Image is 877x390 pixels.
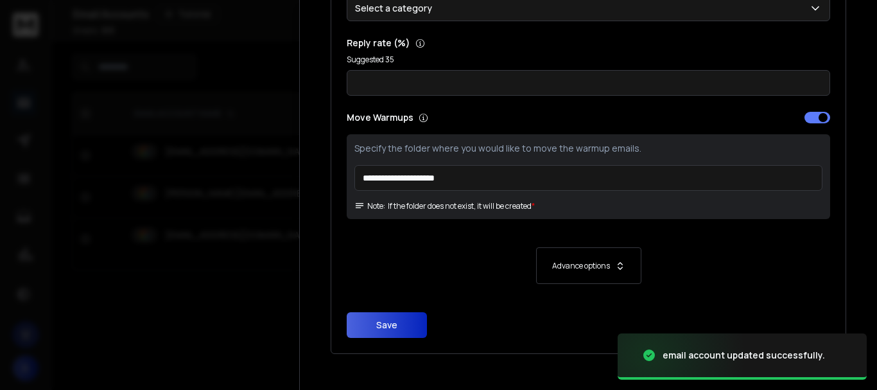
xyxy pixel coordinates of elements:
p: Advance options [552,261,610,271]
p: Specify the folder where you would like to move the warmup emails. [354,142,822,155]
button: Save [347,312,427,338]
p: Move Warmups [347,111,585,124]
p: Reply rate (%) [347,37,830,49]
div: Open Intercom Messenger [830,346,861,377]
button: Advance options [360,247,817,284]
p: If the folder does not exist, it will be created [388,201,532,211]
span: Note: [354,201,385,211]
p: Select a category [355,2,437,15]
p: Suggested 35 [347,55,830,65]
